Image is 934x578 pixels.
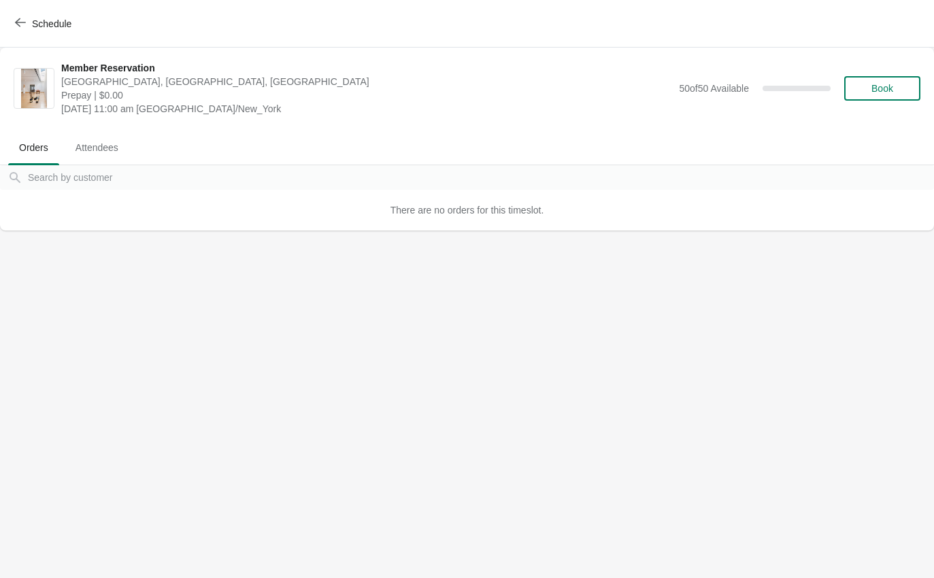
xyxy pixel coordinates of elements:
span: Book [871,83,893,94]
span: 50 of 50 Available [679,83,749,94]
span: [DATE] 11:00 am [GEOGRAPHIC_DATA]/New_York [61,102,672,116]
span: Prepay | $0.00 [61,88,672,102]
span: Orders [8,135,59,160]
span: [GEOGRAPHIC_DATA], [GEOGRAPHIC_DATA], [GEOGRAPHIC_DATA] [61,75,672,88]
button: Schedule [7,12,82,36]
span: Schedule [32,18,71,29]
input: Search by customer [27,165,934,190]
span: Member Reservation [61,61,672,75]
span: Attendees [65,135,129,160]
img: Member Reservation [21,69,48,108]
button: Book [844,76,920,101]
span: There are no orders for this timeslot. [390,205,544,216]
